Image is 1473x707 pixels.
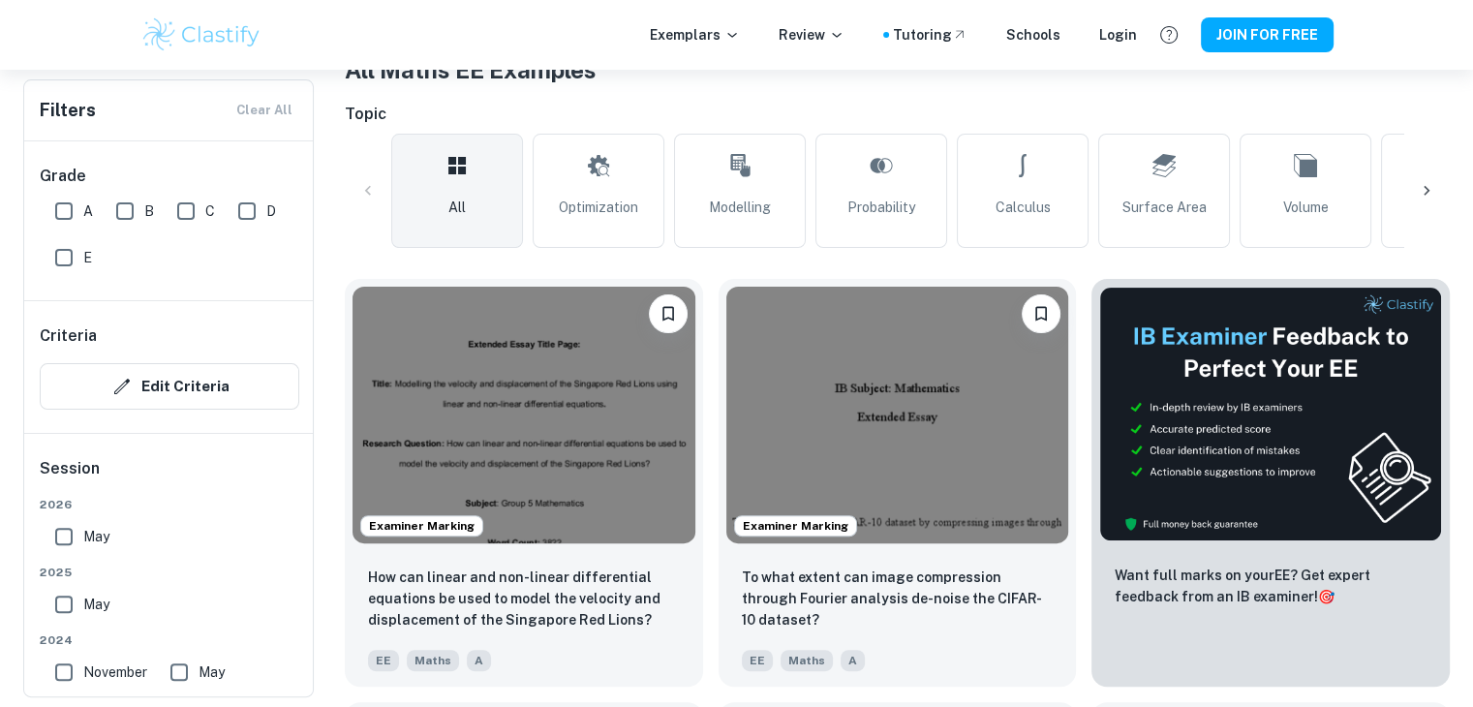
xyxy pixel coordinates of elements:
span: May [83,594,109,615]
button: Help and Feedback [1152,18,1185,51]
span: All [448,197,466,218]
a: Examiner MarkingPlease log in to bookmark exemplarsHow can linear and non-linear differential equ... [345,279,703,687]
p: Want full marks on your EE ? Get expert feedback from an IB examiner! [1115,565,1427,607]
h6: Session [40,457,299,496]
span: Modelling [709,197,771,218]
span: A [83,200,93,222]
h6: Topic [345,103,1450,126]
span: D [266,200,276,222]
span: 🎯 [1318,589,1335,604]
span: C [205,200,215,222]
span: May [199,661,225,683]
span: E [83,247,92,268]
h6: Grade [40,165,299,188]
span: EE [368,650,399,671]
button: Please log in to bookmark exemplars [649,294,688,333]
h1: All Maths EE Examples [345,52,1450,87]
span: Maths [781,650,833,671]
p: Review [779,24,844,46]
a: Schools [1006,24,1060,46]
a: Login [1099,24,1137,46]
a: ThumbnailWant full marks on yourEE? Get expert feedback from an IB examiner! [1091,279,1450,687]
span: Optimization [559,197,638,218]
span: A [467,650,491,671]
span: Maths [407,650,459,671]
img: Thumbnail [1099,287,1442,541]
span: Examiner Marking [361,517,482,535]
a: Tutoring [893,24,967,46]
span: Surface Area [1122,197,1207,218]
img: Clastify logo [140,15,263,54]
h6: Criteria [40,324,97,348]
span: EE [742,650,773,671]
button: Edit Criteria [40,363,299,410]
span: Examiner Marking [735,517,856,535]
a: Examiner MarkingPlease log in to bookmark exemplarsTo what extent can image compression through F... [719,279,1077,687]
span: 2026 [40,496,299,513]
button: Please log in to bookmark exemplars [1022,294,1060,333]
p: Exemplars [650,24,740,46]
span: 2025 [40,564,299,581]
span: Calculus [996,197,1051,218]
img: Maths EE example thumbnail: To what extent can image compression thr [726,287,1069,543]
h6: Filters [40,97,96,124]
p: How can linear and non-linear differential equations be used to model the velocity and displaceme... [368,567,680,630]
span: November [83,661,147,683]
span: A [841,650,865,671]
p: To what extent can image compression through Fourier analysis de-noise the CIFAR-10 dataset? [742,567,1054,630]
button: JOIN FOR FREE [1201,17,1334,52]
span: 2024 [40,631,299,649]
span: Volume [1283,197,1329,218]
span: May [83,526,109,547]
span: B [144,200,154,222]
span: Probability [847,197,915,218]
img: Maths EE example thumbnail: How can linear and non-linear differenti [353,287,695,543]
